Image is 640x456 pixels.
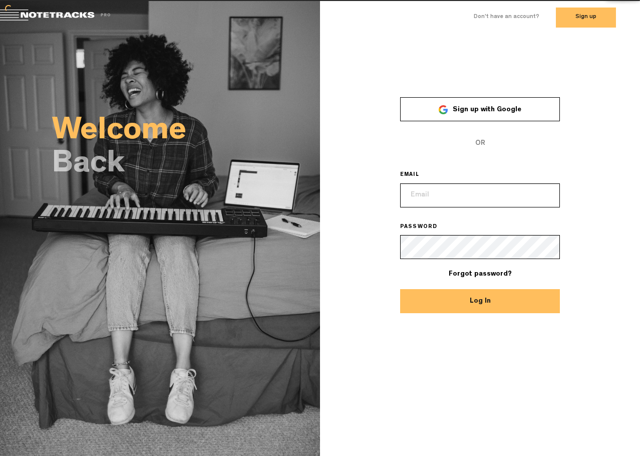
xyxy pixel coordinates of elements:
a: Forgot password? [449,271,512,278]
button: Log In [400,289,560,313]
h2: Back [52,151,320,179]
span: Sign up with Google [453,106,521,113]
label: PASSWORD [400,223,452,232]
h2: Welcome [52,118,320,146]
label: EMAIL [400,171,433,179]
input: Email [400,183,560,207]
label: Don't have an account? [474,13,539,22]
span: OR [400,131,560,155]
button: Sign up [556,8,616,28]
